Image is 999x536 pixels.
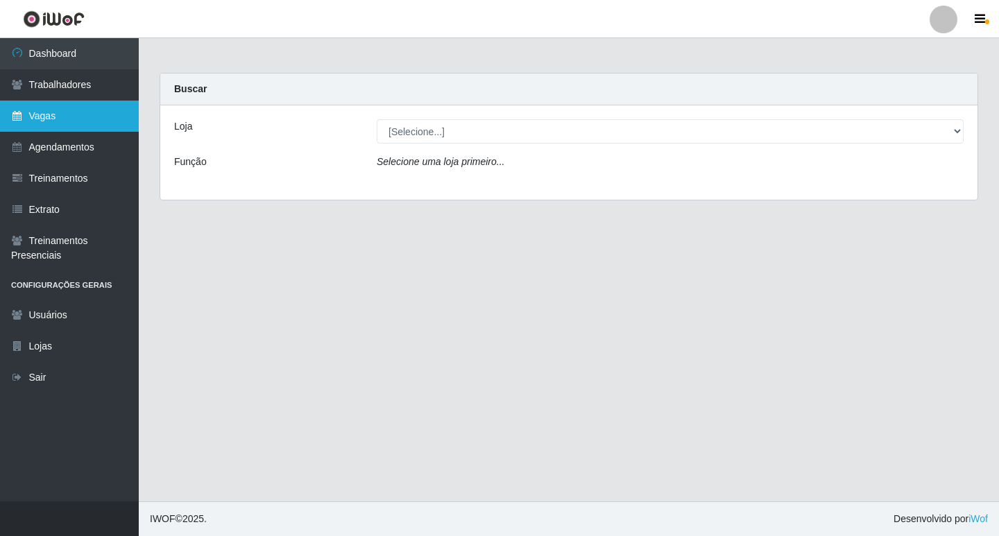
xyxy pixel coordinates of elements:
label: Função [174,155,207,169]
label: Loja [174,119,192,134]
i: Selecione uma loja primeiro... [377,156,504,167]
span: IWOF [150,513,176,524]
a: iWof [968,513,988,524]
img: CoreUI Logo [23,10,85,28]
span: © 2025 . [150,512,207,526]
span: Desenvolvido por [894,512,988,526]
strong: Buscar [174,83,207,94]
